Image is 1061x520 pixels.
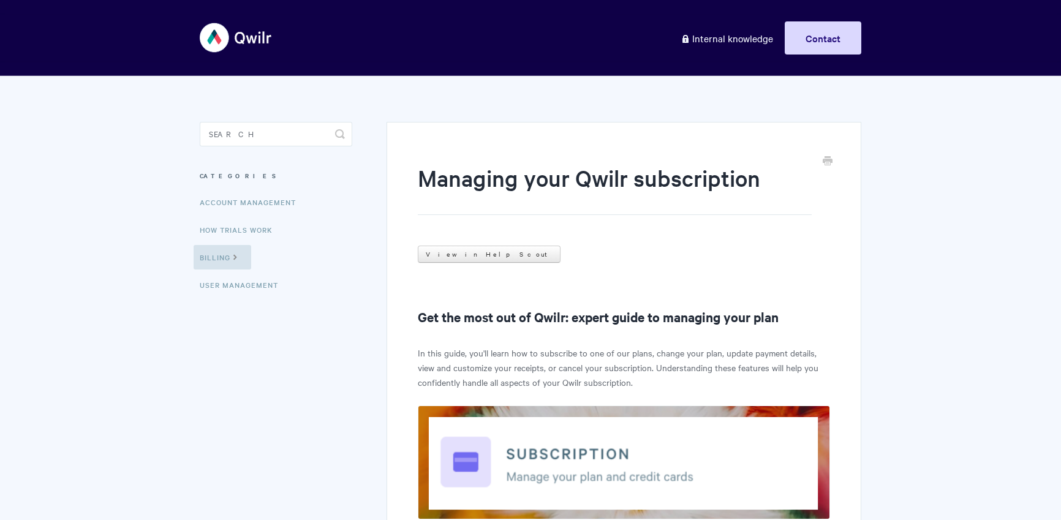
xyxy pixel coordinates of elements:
a: Print this Article [823,155,833,168]
img: Qwilr Help Center [200,15,273,61]
input: Search [200,122,352,146]
a: Account Management [200,190,305,214]
a: How Trials Work [200,217,282,242]
strong: Get the most out of Qwilr: expert guide to managing your plan [418,308,779,325]
a: User Management [200,273,287,297]
a: Contact [785,21,861,55]
a: Billing [194,245,251,269]
img: file-4sbU5e31Hi.png [418,405,830,519]
a: Internal knowledge [671,21,782,55]
p: In this guide, you'll learn how to subscribe to one of our plans, change your plan, update paymen... [418,345,830,390]
a: View in Help Scout [418,246,561,263]
h3: Categories [200,165,352,187]
h1: Managing your Qwilr subscription [418,162,812,215]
